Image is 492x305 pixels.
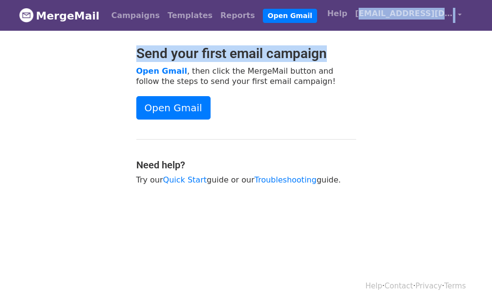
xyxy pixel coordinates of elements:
a: [EMAIL_ADDRESS][DOMAIN_NAME] [351,4,466,27]
span: [EMAIL_ADDRESS][DOMAIN_NAME] [355,8,453,20]
a: Reports [216,6,259,25]
a: Quick Start [163,175,207,184]
a: MergeMail [19,5,100,26]
a: Help [365,282,382,290]
iframe: Chat Widget [443,258,492,305]
a: Contact [385,282,413,290]
a: Help [323,4,351,23]
div: أداة الدردشة [443,258,492,305]
h2: Send your first email campaign [136,45,356,62]
a: Troubleshooting [255,175,317,184]
a: Open Gmail [136,66,187,76]
h4: Need help? [136,159,356,171]
a: Templates [164,6,216,25]
p: , then click the MergeMail button and follow the steps to send your first email campaign! [136,66,356,86]
img: MergeMail logo [19,8,34,22]
a: Open Gmail [263,9,317,23]
p: Try our guide or our guide. [136,175,356,185]
a: Campaigns [107,6,164,25]
a: Privacy [415,282,442,290]
a: Open Gmail [136,96,211,120]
